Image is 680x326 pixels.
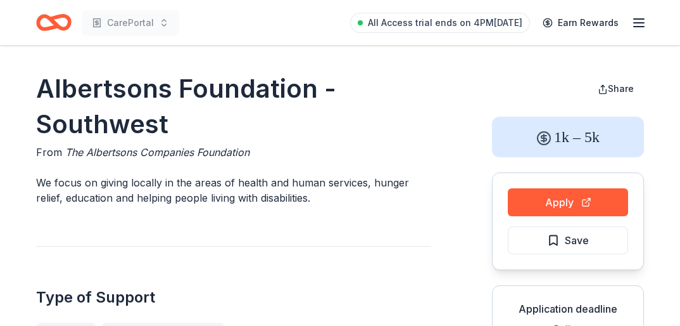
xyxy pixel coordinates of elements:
p: We focus on giving locally in the areas of health and human services, hunger relief, education an... [36,175,431,205]
span: Share [608,83,634,94]
span: CarePortal [107,15,154,30]
span: Save [565,232,589,249]
button: Save [508,226,628,254]
span: The Albertsons Companies Foundation [65,146,249,159]
a: All Access trial ends on 4PM[DATE] [350,13,530,33]
span: All Access trial ends on 4PM[DATE] [368,15,522,30]
button: Share [588,76,644,101]
a: Home [36,8,72,37]
div: Application deadline [503,301,633,316]
h2: Type of Support [36,287,431,308]
button: Apply [508,188,628,216]
a: Earn Rewards [535,11,626,34]
div: From [36,145,431,160]
button: CarePortal [82,10,179,36]
div: 1k – 5k [492,117,644,157]
h1: Albertsons Foundation - Southwest [36,71,431,142]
